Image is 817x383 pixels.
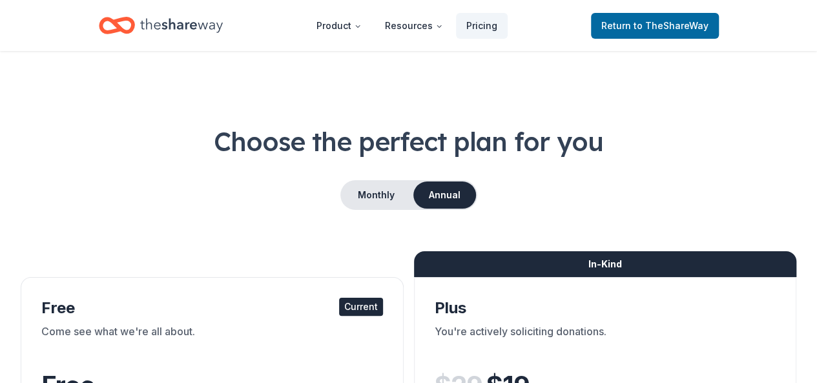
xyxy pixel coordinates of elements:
nav: Main [306,10,508,41]
div: You're actively soliciting donations. [435,324,776,360]
button: Monthly [342,181,411,209]
div: In-Kind [414,251,797,277]
a: Home [99,10,223,41]
h1: Choose the perfect plan for you [21,123,796,160]
button: Annual [413,181,476,209]
div: Free [41,298,383,318]
a: Returnto TheShareWay [591,13,719,39]
span: Return [601,18,708,34]
div: Plus [435,298,776,318]
a: Pricing [456,13,508,39]
button: Product [306,13,372,39]
div: Come see what we're all about. [41,324,383,360]
button: Resources [375,13,453,39]
span: to TheShareWay [634,20,708,31]
div: Current [339,298,383,316]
